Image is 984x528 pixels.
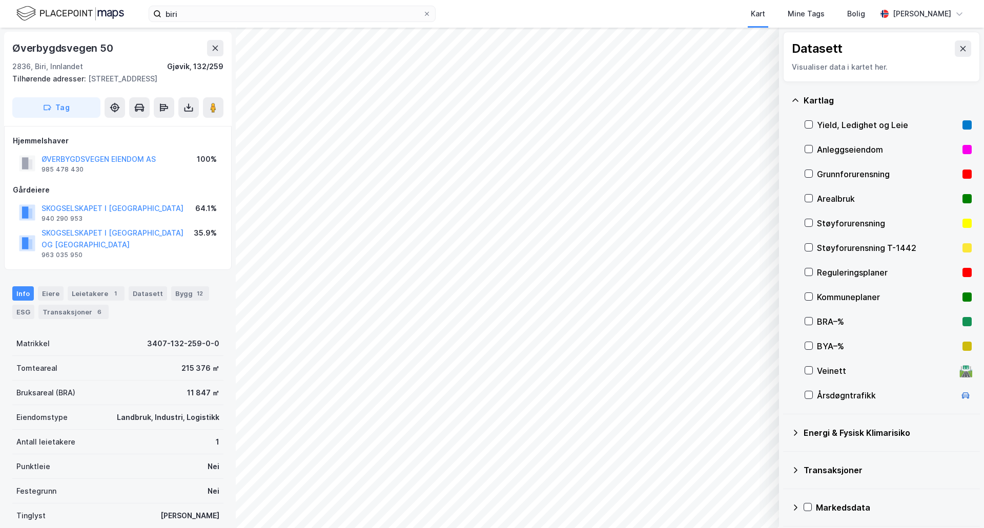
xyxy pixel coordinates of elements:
[181,362,219,374] div: 215 376 ㎡
[42,251,83,259] div: 963 035 950
[147,337,219,350] div: 3407-132-259-0-0
[94,307,105,317] div: 6
[12,40,115,56] div: Øverbygdsvegen 50
[847,8,865,20] div: Bolig
[110,288,120,299] div: 1
[38,305,109,319] div: Transaksjoner
[959,364,973,377] div: 🛣️
[16,362,57,374] div: Tomteareal
[817,143,958,156] div: Anleggseiendom
[893,8,951,20] div: [PERSON_NAME]
[197,153,217,165] div: 100%
[16,5,124,23] img: logo.f888ab2527a4732fd821a326f86c7f29.svg
[12,60,83,73] div: 2836, Biri, Innlandet
[817,242,958,254] div: Støyforurensning T-1442
[804,464,972,476] div: Transaksjoner
[68,286,125,301] div: Leietakere
[792,40,843,57] div: Datasett
[208,460,219,473] div: Nei
[817,340,958,352] div: BYA–%
[12,73,215,85] div: [STREET_ADDRESS]
[817,217,958,229] div: Støyforurensning
[817,119,958,131] div: Yield, Ledighet og Leie
[12,305,34,319] div: ESG
[933,479,984,528] div: Kontrollprogram for chat
[816,501,972,514] div: Markedsdata
[13,135,223,147] div: Hjemmelshaver
[817,389,955,402] div: Årsdøgntrafikk
[216,436,219,448] div: 1
[16,485,56,497] div: Festegrunn
[817,291,958,303] div: Kommuneplaner
[817,365,955,377] div: Veinett
[167,60,223,73] div: Gjøvik, 132/259
[195,202,217,215] div: 64.1%
[12,97,100,118] button: Tag
[161,6,423,22] input: Søk på adresse, matrikkel, gårdeiere, leietakere eller personer
[817,266,958,279] div: Reguleringsplaner
[38,286,64,301] div: Eiere
[13,184,223,196] div: Gårdeiere
[804,94,972,107] div: Kartlag
[160,510,219,522] div: [PERSON_NAME]
[12,74,88,83] span: Tilhørende adresser:
[933,479,984,528] iframe: Chat Widget
[195,288,205,299] div: 12
[42,165,84,174] div: 985 478 430
[12,286,34,301] div: Info
[16,337,50,350] div: Matrikkel
[42,215,83,223] div: 940 290 953
[208,485,219,497] div: Nei
[804,427,972,439] div: Energi & Fysisk Klimarisiko
[817,193,958,205] div: Arealbruk
[16,411,68,424] div: Eiendomstype
[129,286,167,301] div: Datasett
[817,168,958,180] div: Grunnforurensning
[171,286,209,301] div: Bygg
[788,8,825,20] div: Mine Tags
[16,510,46,522] div: Tinglyst
[751,8,765,20] div: Kart
[16,387,75,399] div: Bruksareal (BRA)
[817,315,958,328] div: BRA–%
[16,436,75,448] div: Antall leietakere
[16,460,50,473] div: Punktleie
[117,411,219,424] div: Landbruk, Industri, Logistikk
[187,387,219,399] div: 11 847 ㎡
[194,227,217,239] div: 35.9%
[792,61,971,73] div: Visualiser data i kartet her.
